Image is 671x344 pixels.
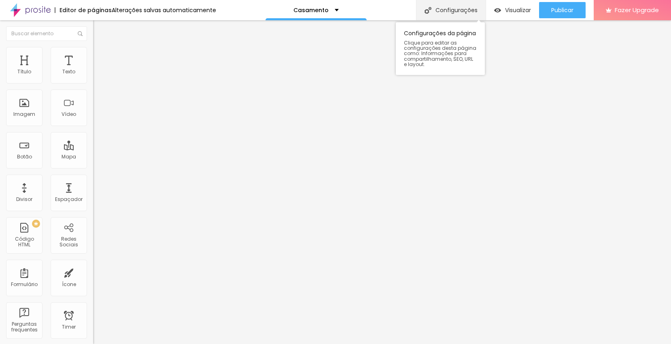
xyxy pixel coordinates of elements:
div: Alterações salvas automaticamente [112,7,216,13]
input: Buscar elemento [6,26,87,41]
span: Fazer Upgrade [615,6,659,13]
div: Formulário [11,282,38,287]
div: Configurações da página [396,22,485,75]
p: Casamento [293,7,329,13]
div: Código HTML [8,236,40,248]
div: Editor de páginas [55,7,112,13]
div: Botão [17,154,32,160]
button: Visualizar [486,2,539,18]
img: view-1.svg [494,7,501,14]
iframe: Editor [93,20,671,344]
span: Publicar [551,7,573,13]
div: Espaçador [55,197,83,202]
div: Título [17,69,31,75]
button: Publicar [539,2,586,18]
span: Visualizar [505,7,531,13]
div: Texto [62,69,75,75]
span: Clique para editar as configurações desta página como: Informações para compartilhamento, SEO, UR... [404,40,477,67]
div: Vídeo [62,111,76,117]
div: Redes Sociais [53,236,85,248]
div: Timer [62,324,76,330]
div: Mapa [62,154,76,160]
img: Icone [425,7,431,14]
img: Icone [78,31,83,36]
div: Divisor [16,197,32,202]
div: Imagem [13,111,35,117]
div: Ícone [62,282,76,287]
div: Perguntas frequentes [8,321,40,333]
